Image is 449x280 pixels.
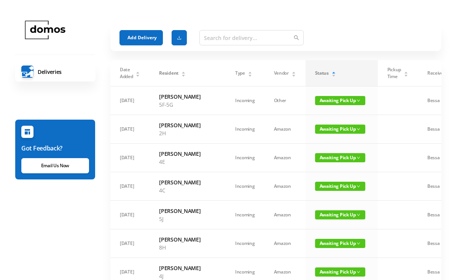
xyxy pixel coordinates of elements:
[315,70,329,77] span: Status
[248,74,252,76] i: icon: caret-down
[110,86,150,115] td: [DATE]
[226,144,264,172] td: Incoming
[226,172,264,201] td: Incoming
[135,70,140,75] div: Sort
[159,158,216,166] p: 4E
[159,264,216,272] h6: [PERSON_NAME]
[264,201,306,229] td: Amazon
[264,115,306,144] td: Amazon
[159,186,216,194] p: 4C
[110,115,150,144] td: [DATE]
[264,86,306,115] td: Other
[159,178,216,186] h6: [PERSON_NAME]
[159,235,216,243] h6: [PERSON_NAME]
[110,144,150,172] td: [DATE]
[159,243,216,251] p: 8H
[159,215,216,223] p: 5J
[357,213,360,217] i: icon: down
[315,210,365,219] span: Awaiting Pick Up
[181,70,186,75] div: Sort
[294,35,299,40] i: icon: search
[181,70,185,73] i: icon: caret-up
[226,229,264,258] td: Incoming
[404,70,408,73] i: icon: caret-up
[159,121,216,129] h6: [PERSON_NAME]
[248,70,252,75] div: Sort
[226,201,264,229] td: Incoming
[119,30,163,45] button: Add Delivery
[21,144,89,153] h6: Got Feedback?
[315,96,365,105] span: Awaiting Pick Up
[136,70,140,73] i: icon: caret-up
[315,267,365,277] span: Awaiting Pick Up
[357,270,360,274] i: icon: down
[274,70,289,77] span: Vendor
[248,70,252,73] i: icon: caret-up
[110,201,150,229] td: [DATE]
[357,99,360,102] i: icon: down
[264,144,306,172] td: Amazon
[315,239,365,248] span: Awaiting Pick Up
[357,156,360,160] i: icon: down
[226,115,264,144] td: Incoming
[291,70,296,73] i: icon: caret-up
[264,229,306,258] td: Amazon
[110,172,150,201] td: [DATE]
[357,127,360,131] i: icon: down
[404,74,408,76] i: icon: caret-down
[226,86,264,115] td: Incoming
[21,158,89,173] a: Email Us Now
[159,93,216,101] h6: [PERSON_NAME]
[159,129,216,137] p: 2H
[110,229,150,258] td: [DATE]
[199,30,304,45] input: Search for delivery...
[159,70,178,77] span: Resident
[357,242,360,245] i: icon: down
[315,182,365,191] span: Awaiting Pick Up
[331,70,336,73] i: icon: caret-up
[291,74,296,76] i: icon: caret-down
[331,70,336,75] div: Sort
[404,70,408,75] div: Sort
[331,74,336,76] i: icon: caret-down
[181,74,185,76] i: icon: caret-down
[15,62,96,82] a: Deliveries
[136,74,140,76] i: icon: caret-down
[357,184,360,188] i: icon: down
[291,70,296,75] div: Sort
[264,172,306,201] td: Amazon
[235,70,245,77] span: Type
[159,150,216,158] h6: [PERSON_NAME]
[387,66,401,80] span: Pickup Time
[172,30,187,45] button: icon: download
[159,272,216,280] p: 4J
[120,66,133,80] span: Date Added
[159,101,216,109] p: 5F-5G
[315,153,365,162] span: Awaiting Pick Up
[315,125,365,134] span: Awaiting Pick Up
[159,207,216,215] h6: [PERSON_NAME]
